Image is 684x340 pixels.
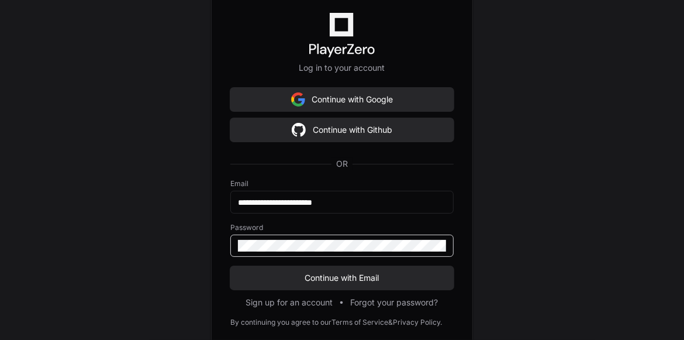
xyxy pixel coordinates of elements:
[331,158,353,170] span: OR
[292,118,306,142] img: Sign in with google
[291,88,305,111] img: Sign in with google
[230,88,454,111] button: Continue with Google
[230,118,454,142] button: Continue with Github
[230,318,331,327] div: By continuing you agree to our
[230,179,454,188] label: Email
[230,223,454,232] label: Password
[246,297,333,308] button: Sign up for an account
[230,266,454,290] button: Continue with Email
[351,297,438,308] button: Forgot your password?
[393,318,442,327] a: Privacy Policy.
[388,318,393,327] div: &
[230,272,454,284] span: Continue with Email
[230,62,454,74] p: Log in to your account
[331,318,388,327] a: Terms of Service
